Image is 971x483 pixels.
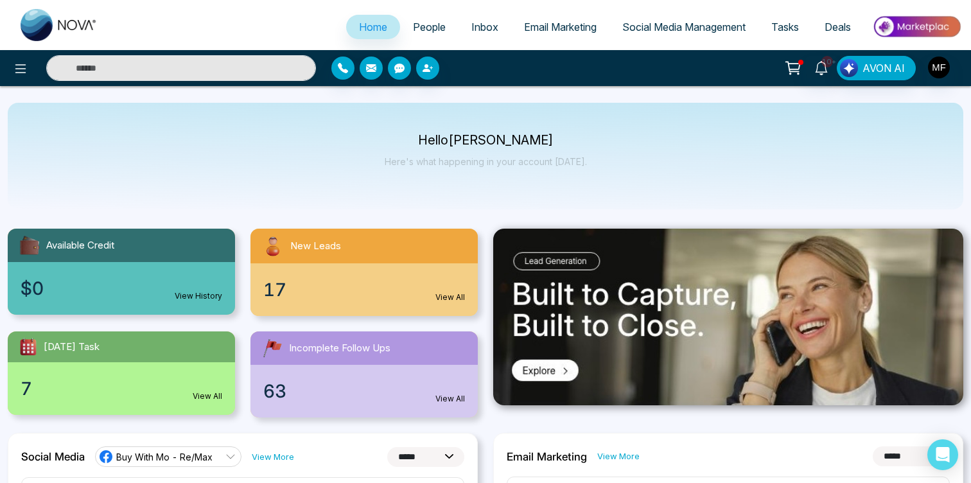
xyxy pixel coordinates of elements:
img: User Avatar [928,57,950,78]
a: View More [252,451,294,463]
span: New Leads [290,239,341,254]
span: Buy With Mo - Re/Max [116,451,213,463]
p: Hello [PERSON_NAME] [385,135,587,146]
a: New Leads17View All [243,229,485,316]
img: Nova CRM Logo [21,9,98,41]
span: Home [359,21,387,33]
span: Social Media Management [622,21,746,33]
h2: Email Marketing [507,450,587,463]
a: Deals [812,15,864,39]
a: View All [193,391,222,402]
img: newLeads.svg [261,234,285,258]
h2: Social Media [21,450,85,463]
a: View History [175,290,222,302]
span: 7 [21,375,32,402]
a: Inbox [459,15,511,39]
span: Tasks [771,21,799,33]
img: todayTask.svg [18,337,39,357]
img: . [493,229,963,405]
a: 10+ [806,56,837,78]
span: Email Marketing [524,21,597,33]
span: 63 [263,378,286,405]
img: followUps.svg [261,337,284,360]
a: View All [435,292,465,303]
a: Email Marketing [511,15,609,39]
a: Home [346,15,400,39]
span: Deals [825,21,851,33]
a: View More [597,450,640,462]
span: [DATE] Task [44,340,100,355]
img: availableCredit.svg [18,234,41,257]
a: Social Media Management [609,15,758,39]
a: Tasks [758,15,812,39]
span: Incomplete Follow Ups [289,341,390,356]
a: People [400,15,459,39]
span: 17 [263,276,286,303]
a: Incomplete Follow Ups63View All [243,331,485,417]
a: View All [435,393,465,405]
img: Market-place.gif [870,12,963,41]
p: Here's what happening in your account [DATE]. [385,156,587,167]
button: AVON AI [837,56,916,80]
span: Available Credit [46,238,114,253]
span: People [413,21,446,33]
img: Lead Flow [840,59,858,77]
span: 10+ [821,56,833,67]
span: AVON AI [862,60,905,76]
div: Open Intercom Messenger [927,439,958,470]
span: $0 [21,275,44,302]
span: Inbox [471,21,498,33]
